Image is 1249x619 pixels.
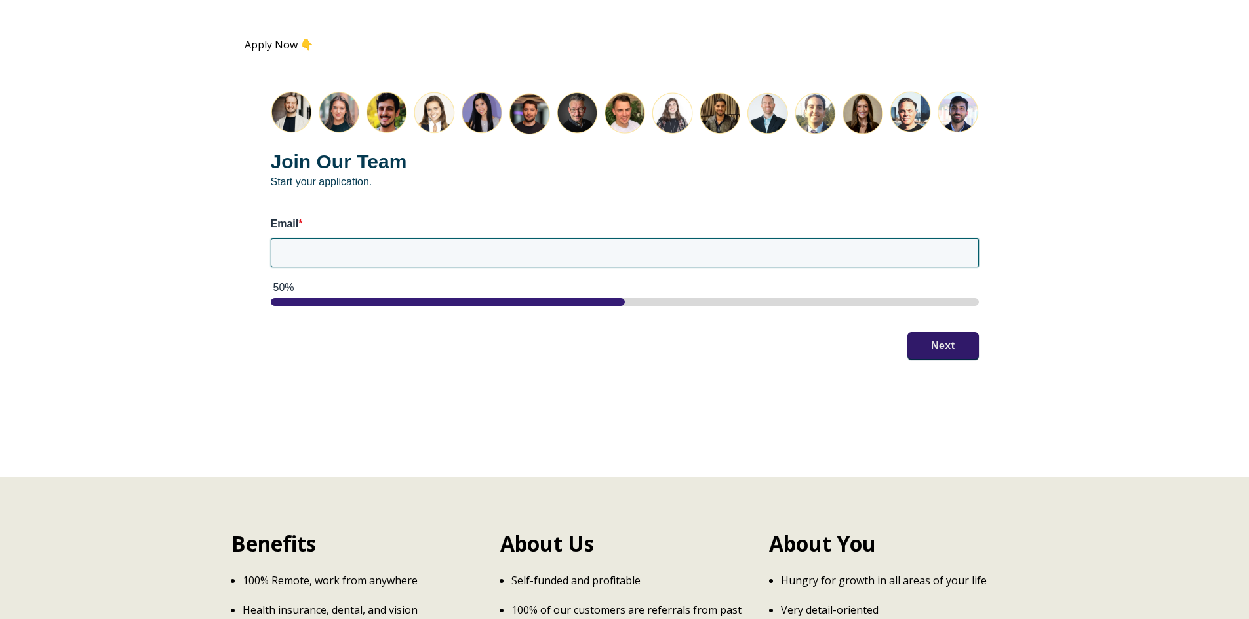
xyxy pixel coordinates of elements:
[245,65,1005,385] form: HubSpot Form
[245,39,1005,50] p: Apply Now 👇
[271,298,979,306] div: page 1 of 2
[243,603,480,617] p: Health insurance, dental, and vision
[769,529,1018,559] h2: About You
[500,529,749,559] h2: About Us
[271,151,407,172] strong: Join Our Team
[271,91,979,134] img: Join the Lean Layer team
[271,218,299,229] span: Email
[243,573,480,588] p: 100% Remote, work from anywhere
[511,573,749,588] p: Self-funded and profitable
[231,529,480,559] h2: Benefits
[271,148,979,189] p: Start your application.
[273,280,979,295] div: 50%
[781,573,1018,588] p: Hungry for growth in all areas of your life
[907,332,979,360] button: Next
[781,603,1018,617] p: Very detail-oriented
